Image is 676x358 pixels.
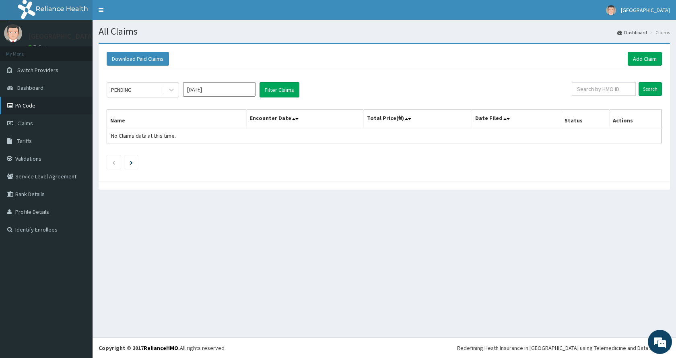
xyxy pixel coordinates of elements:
span: [GEOGRAPHIC_DATA] [621,6,670,14]
div: PENDING [111,86,132,94]
input: Search [639,82,662,96]
a: Previous page [112,159,115,166]
span: Dashboard [17,84,43,91]
th: Name [107,110,247,128]
input: Search by HMO ID [572,82,636,96]
a: RelianceHMO [144,344,178,352]
input: Select Month and Year [183,82,256,97]
p: [GEOGRAPHIC_DATA] [28,33,95,40]
a: Next page [130,159,133,166]
img: User Image [606,5,616,15]
th: Encounter Date [247,110,363,128]
a: Online [28,44,47,50]
a: Dashboard [617,29,647,36]
button: Download Paid Claims [107,52,169,66]
a: Add Claim [628,52,662,66]
div: Redefining Heath Insurance in [GEOGRAPHIC_DATA] using Telemedicine and Data Science! [457,344,670,352]
th: Actions [610,110,662,128]
span: Tariffs [17,137,32,145]
th: Total Price(₦) [363,110,472,128]
h1: All Claims [99,26,670,37]
li: Claims [648,29,670,36]
span: Switch Providers [17,66,58,74]
img: User Image [4,24,22,42]
span: No Claims data at this time. [111,132,176,139]
span: Claims [17,120,33,127]
button: Filter Claims [260,82,299,97]
th: Date Filed [472,110,561,128]
footer: All rights reserved. [93,337,676,358]
strong: Copyright © 2017 . [99,344,180,352]
th: Status [561,110,610,128]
